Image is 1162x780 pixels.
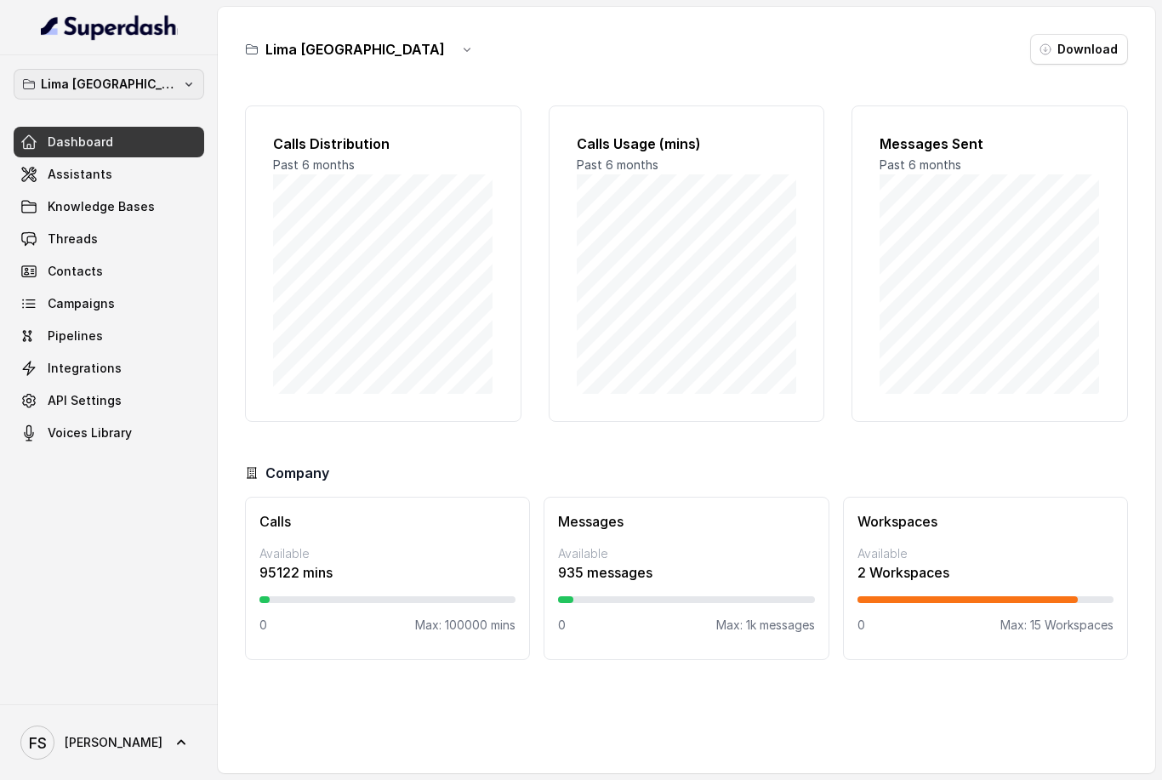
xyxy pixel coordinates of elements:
p: 0 [259,617,267,634]
p: 95122 mins [259,562,515,583]
h3: Messages [558,511,814,532]
h2: Messages Sent [880,134,1100,154]
h3: Lima [GEOGRAPHIC_DATA] [265,39,445,60]
a: API Settings [14,385,204,416]
p: 0 [558,617,566,634]
p: 2 Workspaces [857,562,1114,583]
h3: Calls [259,511,515,532]
span: Past 6 months [880,157,961,172]
a: Dashboard [14,127,204,157]
span: Past 6 months [273,157,355,172]
button: Download [1030,34,1128,65]
a: Pipelines [14,321,204,351]
p: Available [259,545,515,562]
h2: Calls Distribution [273,134,493,154]
p: Available [857,545,1114,562]
a: Campaigns [14,288,204,319]
p: 0 [857,617,865,634]
button: Lima [GEOGRAPHIC_DATA] [14,69,204,100]
p: Available [558,545,814,562]
p: Lima [GEOGRAPHIC_DATA] [41,74,177,94]
h2: Calls Usage (mins) [577,134,797,154]
a: [PERSON_NAME] [14,719,204,766]
a: Contacts [14,256,204,287]
a: Integrations [14,353,204,384]
p: 935 messages [558,562,814,583]
a: Assistants [14,159,204,190]
h3: Company [265,463,329,483]
a: Threads [14,224,204,254]
a: Knowledge Bases [14,191,204,222]
img: light.svg [41,14,178,41]
a: Voices Library [14,418,204,448]
p: Max: 15 Workspaces [1000,617,1114,634]
p: Max: 100000 mins [415,617,515,634]
h3: Workspaces [857,511,1114,532]
p: Max: 1k messages [716,617,815,634]
span: Past 6 months [577,157,658,172]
